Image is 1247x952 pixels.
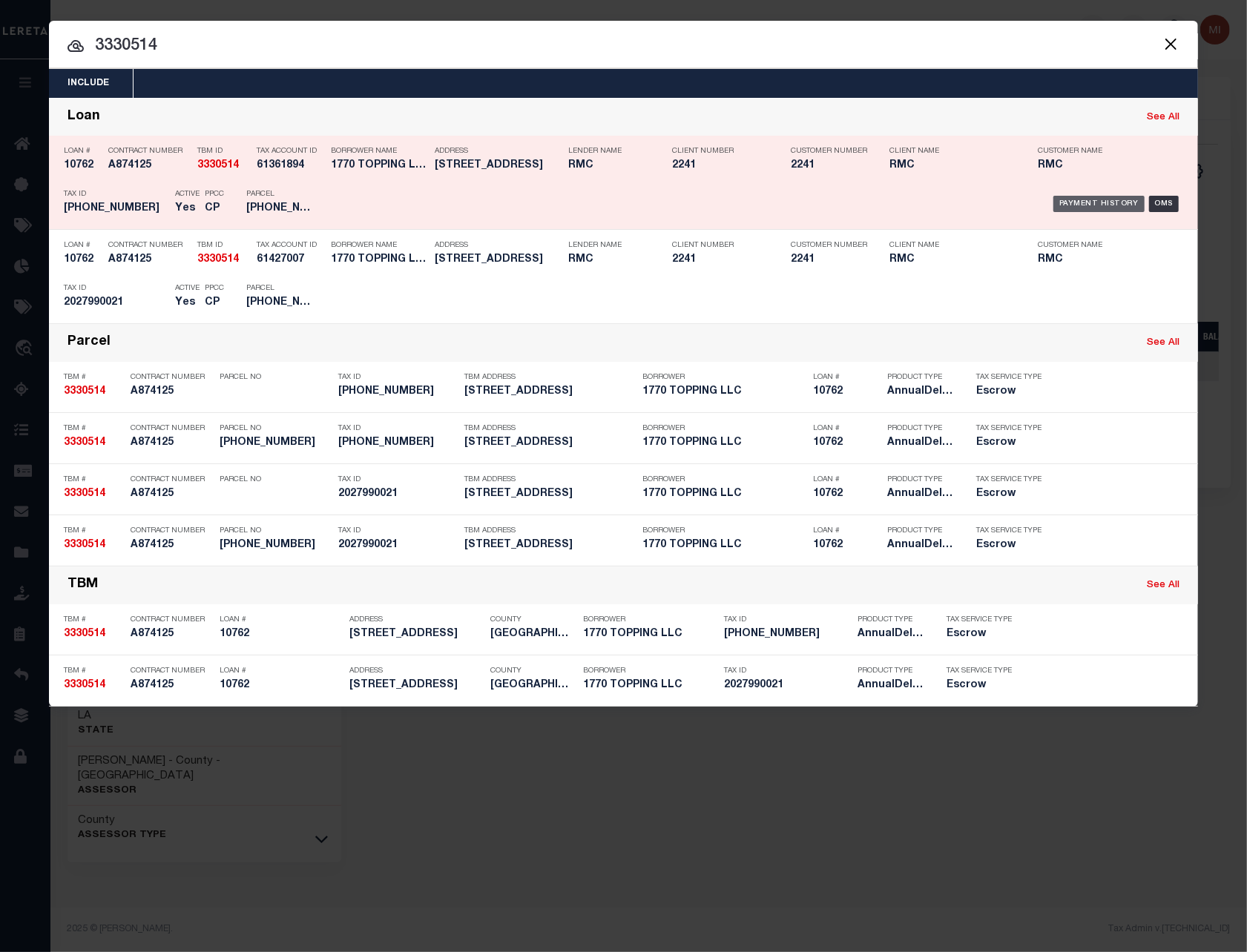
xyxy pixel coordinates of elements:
[108,254,190,266] h5: A874125
[197,160,239,171] strong: 3330514
[464,424,635,433] p: TBM Address
[672,159,769,172] h5: 2241
[813,526,880,535] p: Loan #
[64,488,123,500] h5: 3330514
[642,373,806,382] p: Borrower
[672,241,769,250] p: Client Number
[887,488,954,500] h5: AnnualDelinquency,BackSearch,Escrow
[889,241,1016,250] p: Client Name
[338,424,457,433] p: Tax ID
[246,190,313,199] p: Parcel
[887,539,954,552] h5: AnnualDelinquency,BackSearch,Escrow
[976,475,1043,484] p: Tax Service Type
[257,159,323,172] h5: 61361894
[197,159,249,172] h5: 3330514
[889,254,1016,266] h5: RMC
[131,539,212,552] h5: A874125
[583,628,717,641] h5: 1770 TOPPING LLC
[220,539,331,552] h5: 2-2799-21
[464,526,635,535] p: TBM Address
[724,667,850,675] p: Tax ID
[197,254,249,266] h5: 3330514
[64,629,105,639] strong: 3330514
[976,526,1043,535] p: Tax Service Type
[976,437,1043,449] h5: Escrow
[220,667,342,675] p: Loan #
[68,109,100,126] div: Loan
[813,475,880,484] p: Loan #
[1147,338,1179,348] a: See All
[813,424,880,433] p: Loan #
[724,679,850,692] h5: 2027990021
[64,386,105,397] strong: 3330514
[858,679,924,692] h5: AnnualDelinquency,BackSearch,Escrow
[490,667,576,675] p: County
[246,297,313,309] h5: 2-2799-21
[583,615,717,624] p: Borrower
[331,254,427,266] h5: 1770 TOPPING LLC
[568,159,650,172] h5: RMC
[49,69,128,98] button: Include
[338,373,457,382] p: Tax ID
[858,667,924,675] p: Product Type
[1038,159,1164,172] h5: RMC
[435,241,561,250] p: Address
[583,667,717,675] p: Borrower
[64,489,105,499] strong: 3330514
[435,254,561,266] h5: 1770 Topping Avenue Bronx, NY 10457
[131,679,212,692] h5: A874125
[976,373,1043,382] p: Tax Service Type
[672,254,769,266] h5: 2241
[131,437,212,449] h5: A874125
[257,147,323,156] p: Tax Account ID
[813,488,880,500] h5: 10762
[490,615,576,624] p: County
[1038,241,1164,250] p: Customer Name
[889,159,1016,172] h5: RMC
[338,539,457,552] h5: 2027990021
[64,202,168,215] h5: 2-2799-21
[64,241,101,250] p: Loan #
[889,147,1016,156] p: Client Name
[1147,113,1179,122] a: See All
[131,386,212,398] h5: A874125
[64,424,123,433] p: TBM #
[68,577,98,594] div: TBM
[64,159,101,172] h5: 10762
[813,539,880,552] h5: 10762
[220,373,331,382] p: Parcel No
[220,437,331,449] h5: 2-2799-21
[220,615,342,624] p: Loan #
[464,437,635,449] h5: 1770 Topping Avenue Bronx, NY 10457
[108,241,190,250] p: Contract Number
[349,679,483,692] h5: 1770 Topping Avenue
[724,615,850,624] p: Tax ID
[642,539,806,552] h5: 1770 TOPPING LLC
[131,424,212,433] p: Contract Number
[131,628,212,641] h5: A874125
[220,679,342,692] h5: 10762
[642,526,806,535] p: Borrower
[672,147,769,156] p: Client Number
[64,386,123,398] h5: 3330514
[976,386,1043,398] h5: Escrow
[813,437,880,449] h5: 10762
[858,628,924,641] h5: AnnualDelinquency,BackSearch,Escrow
[947,679,1021,692] h5: Escrow
[568,241,650,250] p: Lender Name
[64,540,105,550] strong: 3330514
[64,615,123,624] p: TBM #
[257,241,323,250] p: Tax Account ID
[64,667,123,675] p: TBM #
[338,475,457,484] p: Tax ID
[642,488,806,500] h5: 1770 TOPPING LLC
[331,241,427,250] p: Borrower Name
[220,628,342,641] h5: 10762
[568,254,650,266] h5: RMC
[887,526,954,535] p: Product Type
[583,679,717,692] h5: 1770 TOPPING LLC
[976,488,1043,500] h5: Escrow
[131,373,212,382] p: Contract Number
[131,488,212,500] h5: A874125
[490,679,576,692] h5: Bronx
